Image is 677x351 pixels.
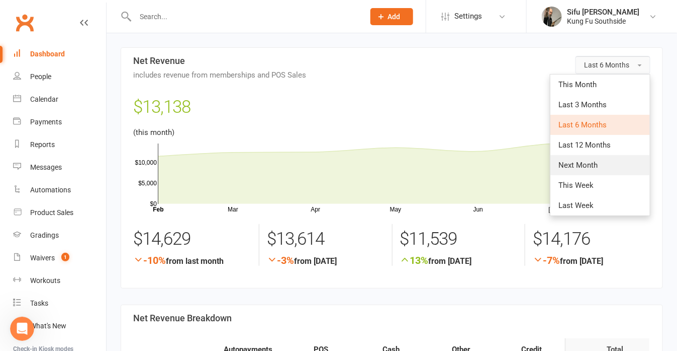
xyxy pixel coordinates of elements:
[30,231,59,239] div: Gradings
[550,155,650,175] a: Next Month
[13,133,106,156] a: Reports
[36,193,94,204] div: [PERSON_NAME]
[533,254,560,266] span: -7%
[36,44,49,55] div: Bec
[267,254,294,266] span: -3%
[558,201,594,210] span: Last Week
[30,186,71,194] div: Automations
[558,120,607,129] span: Last 6 Months
[550,95,650,115] a: Last 3 Months
[10,317,34,341] iframe: Intercom live chat
[400,254,429,266] span: 13%
[96,193,124,204] div: • [DATE]
[30,276,60,285] div: Workouts
[550,135,650,155] a: Last 12 Months
[267,224,384,254] div: $13,614
[36,184,481,192] span: No problem. This is set up for you now. Have a great day and let me know if you have any further ...
[133,224,251,254] div: $14,629
[30,163,62,171] div: Messages
[558,100,607,109] span: Last 3 Months
[370,8,413,25] button: Add
[567,17,639,26] div: Kung Fu Southside
[30,50,65,58] div: Dashboard
[133,254,251,266] strong: from last month
[51,44,79,55] div: • 7h ago
[13,43,106,65] a: Dashboard
[13,292,106,315] a: Tasks
[13,156,106,179] a: Messages
[30,322,66,330] div: What's New
[67,258,134,299] button: Messages
[558,80,597,89] span: This Month
[36,35,566,43] span: Good morning [PERSON_NAME], Thank you for your reply. I'm investigating the SMS charge and will r...
[12,10,37,35] a: Clubworx
[400,224,518,254] div: $11,539
[575,56,650,74] button: Last 6 Months
[550,175,650,195] a: This Week
[13,65,106,88] a: People
[96,119,124,129] div: • [DATE]
[132,10,357,24] input: Search...
[267,254,384,266] strong: from [DATE]
[584,61,629,69] span: Last 6 Months
[12,34,32,54] div: Profile image for Bec
[12,146,32,166] img: Profile image for Emily
[81,284,120,291] span: Messages
[23,284,44,291] span: Home
[134,258,201,299] button: Help
[13,111,106,133] a: Payments
[30,141,55,149] div: Reports
[13,247,106,269] a: Waivers 1
[36,72,122,80] span: Team roster and checkin
[30,254,55,262] div: Waivers
[133,93,650,126] div: $13,138
[13,269,106,292] a: Workouts
[133,254,166,266] span: -10%
[30,73,51,81] div: People
[533,224,650,254] div: $14,176
[542,7,562,27] img: thumb_image1520483137.png
[30,95,58,103] div: Calendar
[558,141,611,150] span: Last 12 Months
[36,119,94,129] div: [PERSON_NAME]
[13,88,106,111] a: Calendar
[55,228,146,248] button: Ask a question
[567,8,639,17] div: Sifu [PERSON_NAME]
[12,183,32,203] img: Profile image for Emily
[12,72,32,92] img: Profile image for Toby
[133,71,650,80] span: includes revenue from memberships and POS Sales
[61,253,69,261] span: 1
[400,254,518,266] strong: from [DATE]
[13,201,106,224] a: Product Sales
[454,5,482,28] span: Settings
[96,82,124,92] div: • [DATE]
[96,156,124,167] div: • [DATE]
[13,179,106,201] a: Automations
[550,75,650,95] a: This Month
[133,93,650,214] div: (this month)
[13,315,106,337] a: What's New
[30,118,62,126] div: Payments
[533,254,650,266] strong: from [DATE]
[388,13,401,21] span: Add
[159,284,175,291] span: Help
[36,82,94,92] div: [PERSON_NAME]
[558,181,594,190] span: This Week
[30,299,48,307] div: Tasks
[550,195,650,216] a: Last Week
[558,161,598,170] span: Next Month
[13,224,106,247] a: Gradings
[550,115,650,135] a: Last 6 Months
[36,156,94,167] div: [PERSON_NAME]
[12,109,32,129] img: Profile image for Emily
[133,56,650,79] h3: Net Revenue
[30,208,73,217] div: Product Sales
[74,4,129,21] h1: Messages
[133,313,650,323] h3: Net Revenue Breakdown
